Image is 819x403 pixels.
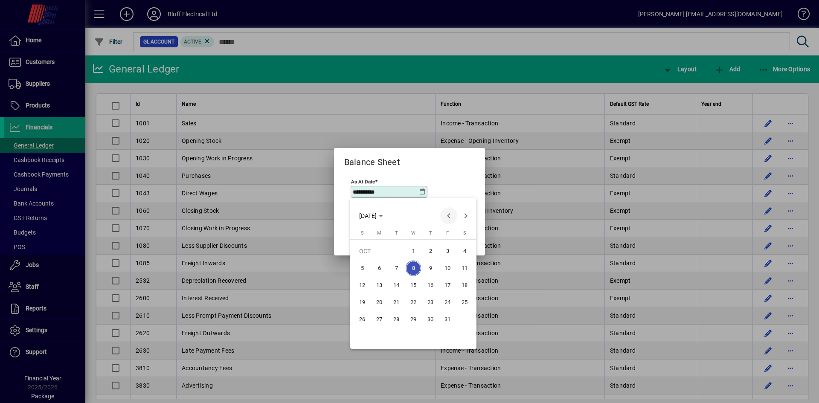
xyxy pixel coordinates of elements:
[423,278,438,293] span: 16
[389,312,404,327] span: 28
[371,260,388,277] button: Mon Oct 06 2025
[423,261,438,276] span: 9
[354,312,370,327] span: 26
[423,312,438,327] span: 30
[354,295,370,310] span: 19
[406,312,421,327] span: 29
[457,244,472,259] span: 4
[371,277,388,294] button: Mon Oct 13 2025
[440,244,455,259] span: 3
[388,260,405,277] button: Tue Oct 07 2025
[456,243,473,260] button: Sat Oct 04 2025
[446,230,449,236] span: F
[389,278,404,293] span: 14
[354,261,370,276] span: 5
[405,311,422,328] button: Wed Oct 29 2025
[422,243,439,260] button: Thu Oct 02 2025
[354,311,371,328] button: Sun Oct 26 2025
[429,230,432,236] span: T
[361,230,364,236] span: S
[388,311,405,328] button: Tue Oct 28 2025
[405,294,422,311] button: Wed Oct 22 2025
[405,260,422,277] button: Wed Oct 08 2025
[372,261,387,276] span: 6
[359,212,377,219] span: [DATE]
[411,230,415,236] span: W
[440,295,455,310] span: 24
[389,261,404,276] span: 7
[457,295,472,310] span: 25
[422,311,439,328] button: Thu Oct 30 2025
[389,295,404,310] span: 21
[440,278,455,293] span: 17
[377,230,381,236] span: M
[463,230,466,236] span: S
[354,278,370,293] span: 12
[354,243,405,260] td: OCT
[405,277,422,294] button: Wed Oct 15 2025
[406,244,421,259] span: 1
[372,278,387,293] span: 13
[439,311,456,328] button: Fri Oct 31 2025
[456,260,473,277] button: Sat Oct 11 2025
[440,261,455,276] span: 10
[354,294,371,311] button: Sun Oct 19 2025
[456,277,473,294] button: Sat Oct 18 2025
[422,260,439,277] button: Thu Oct 09 2025
[457,278,472,293] span: 18
[406,278,421,293] span: 15
[439,260,456,277] button: Fri Oct 10 2025
[406,261,421,276] span: 8
[406,295,421,310] span: 22
[457,207,474,224] button: Next month
[354,277,371,294] button: Sun Oct 12 2025
[422,294,439,311] button: Thu Oct 23 2025
[439,243,456,260] button: Fri Oct 03 2025
[423,244,438,259] span: 2
[372,312,387,327] span: 27
[371,294,388,311] button: Mon Oct 20 2025
[439,294,456,311] button: Fri Oct 24 2025
[405,243,422,260] button: Wed Oct 01 2025
[372,295,387,310] span: 20
[456,294,473,311] button: Sat Oct 25 2025
[388,294,405,311] button: Tue Oct 21 2025
[371,311,388,328] button: Mon Oct 27 2025
[388,277,405,294] button: Tue Oct 14 2025
[354,260,371,277] button: Sun Oct 05 2025
[440,312,455,327] span: 31
[439,277,456,294] button: Fri Oct 17 2025
[423,295,438,310] span: 23
[440,207,457,224] button: Previous month
[422,277,439,294] button: Thu Oct 16 2025
[356,208,386,223] button: Choose month and year
[395,230,398,236] span: T
[457,261,472,276] span: 11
